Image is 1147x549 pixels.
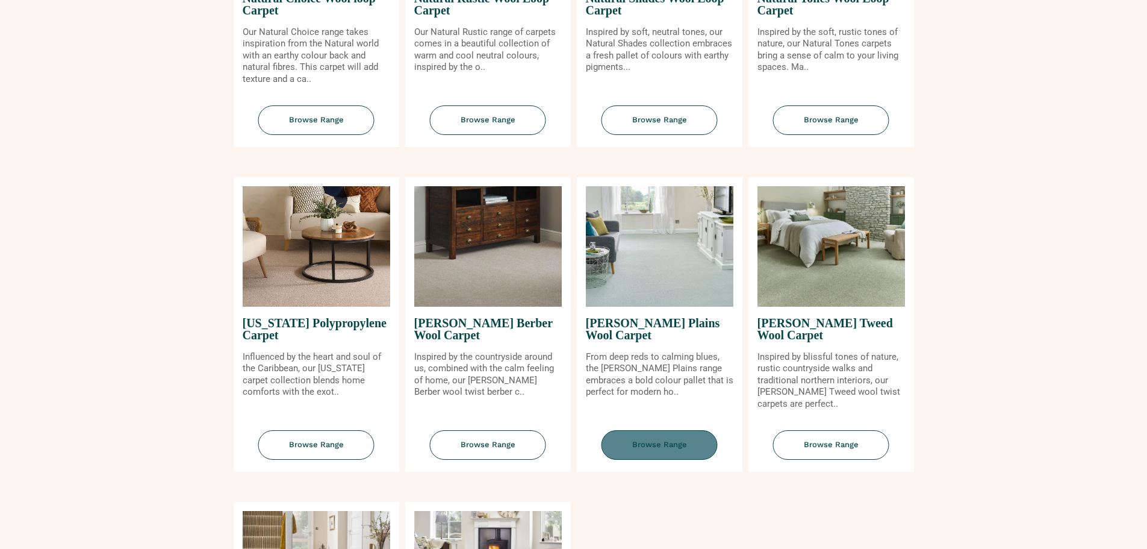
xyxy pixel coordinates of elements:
[773,105,889,135] span: Browse Range
[243,351,390,398] p: Influenced by the heart and soul of the Caribbean, our [US_STATE] carpet collection blends home c...
[414,307,562,351] span: [PERSON_NAME] Berber Wool Carpet
[748,430,914,472] a: Browse Range
[258,430,375,460] span: Browse Range
[577,430,742,472] a: Browse Range
[586,307,733,351] span: [PERSON_NAME] Plains Wool Carpet
[234,430,399,472] a: Browse Range
[243,307,390,351] span: [US_STATE] Polypropylene Carpet
[601,105,718,135] span: Browse Range
[577,105,742,147] a: Browse Range
[243,27,390,86] p: Our Natural Choice range takes inspiration from the Natural world with an earthy colour back and ...
[405,105,571,147] a: Browse Range
[405,430,571,472] a: Browse Range
[748,105,914,147] a: Browse Range
[586,186,733,307] img: Tomkinson Plains Wool Carpet
[258,105,375,135] span: Browse Range
[601,430,718,460] span: Browse Range
[430,430,546,460] span: Browse Range
[773,430,889,460] span: Browse Range
[586,27,733,74] p: Inspired by soft, neutral tones, our Natural Shades collection embraces a fresh pallet of colours...
[430,105,546,135] span: Browse Range
[414,27,562,74] p: Our Natural Rustic range of carpets comes in a beautiful collection of warm and cool neutral colo...
[757,186,905,307] img: Tomkinson Tweed Wool Carpet
[757,351,905,410] p: Inspired by blissful tones of nature, rustic countryside walks and traditional northern interiors...
[757,307,905,351] span: [PERSON_NAME] Tweed Wool Carpet
[234,105,399,147] a: Browse Range
[757,27,905,74] p: Inspired by the soft, rustic tones of nature, our Natural Tones carpets bring a sense of calm to ...
[414,186,562,307] img: Tomkinson Berber Wool Carpet
[243,186,390,307] img: Puerto Rico Polypropylene Carpet
[414,351,562,398] p: Inspired by the countryside around us, combined with the calm feeling of home, our [PERSON_NAME] ...
[586,351,733,398] p: From deep reds to calming blues, the [PERSON_NAME] Plains range embraces a bold colour pallet tha...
